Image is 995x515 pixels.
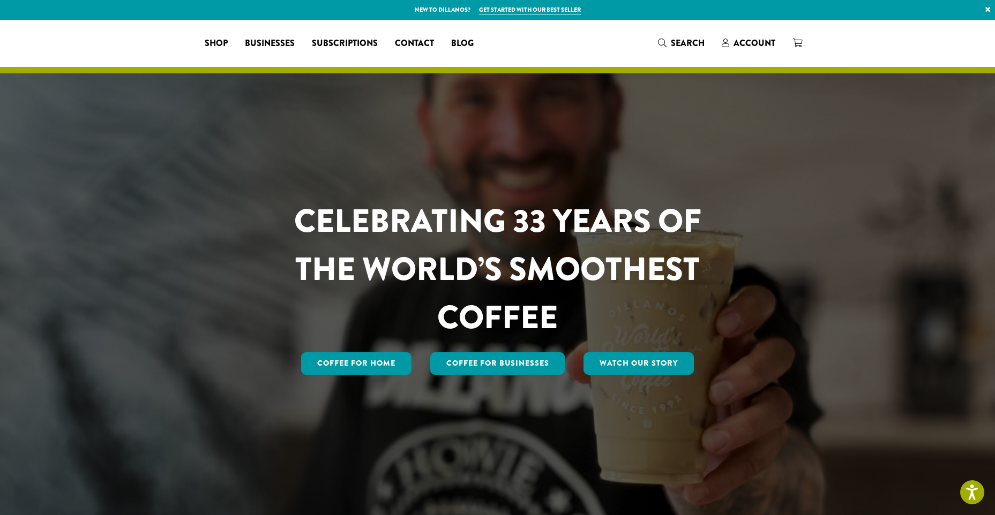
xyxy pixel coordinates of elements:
a: Watch Our Story [583,352,694,375]
a: Search [649,34,713,52]
span: Blog [451,37,474,50]
a: Get started with our best seller [479,5,581,14]
a: Shop [196,35,236,52]
span: Subscriptions [312,37,378,50]
span: Contact [395,37,434,50]
a: Coffee for Home [301,352,412,375]
span: Shop [205,37,228,50]
span: Businesses [245,37,295,50]
a: Coffee For Businesses [430,352,565,375]
span: Account [734,37,775,49]
span: Search [671,37,705,49]
h1: CELEBRATING 33 YEARS OF THE WORLD’S SMOOTHEST COFFEE [263,197,733,342]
